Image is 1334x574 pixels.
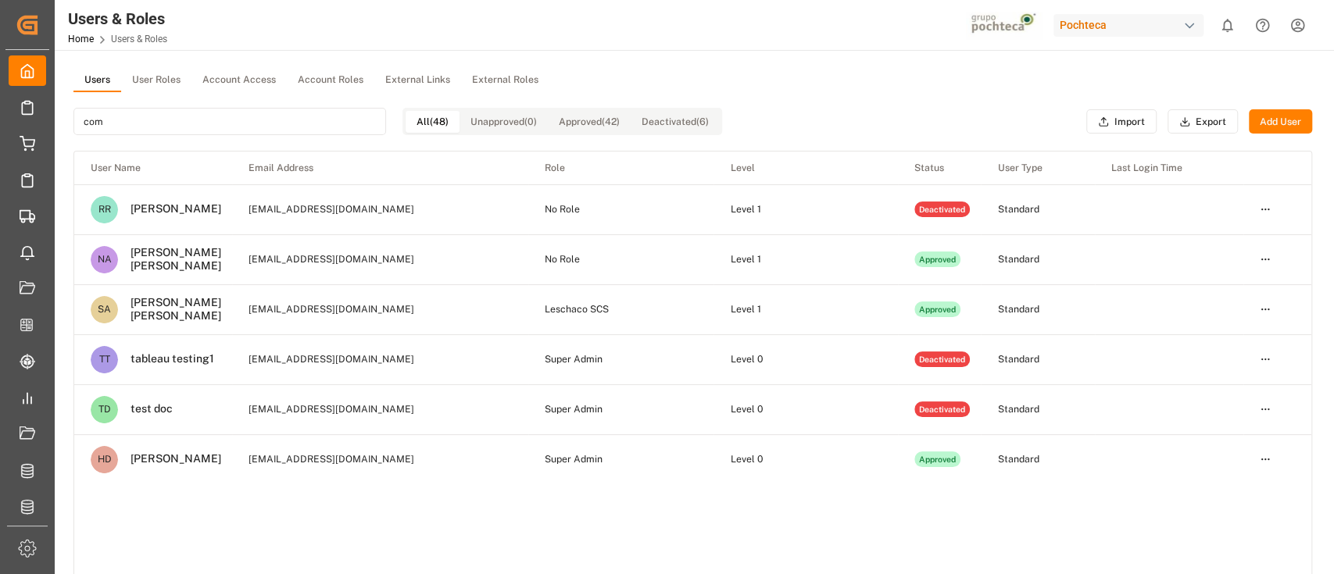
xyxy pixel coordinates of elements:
button: User Roles [121,69,191,92]
div: [PERSON_NAME] [PERSON_NAME] [118,246,221,273]
img: pochtecaImg.jpg_1689854062.jpg [966,12,1043,39]
input: Search for users [73,108,386,135]
td: Leschaco SCS [528,284,713,334]
td: Super Admin [528,334,713,384]
td: Standard [981,234,1095,284]
button: Unapproved (0) [460,111,548,133]
div: Pochteca [1053,14,1203,37]
td: [EMAIL_ADDRESS][DOMAIN_NAME] [232,284,528,334]
button: External Links [374,69,461,92]
div: tableau testing1 [118,352,214,366]
button: Import [1086,109,1157,134]
th: Status [898,152,982,184]
button: Add User [1249,109,1312,134]
td: Standard [981,334,1095,384]
div: test doc [118,402,173,416]
th: User Type [981,152,1095,184]
td: Level 0 [713,384,898,434]
td: [EMAIL_ADDRESS][DOMAIN_NAME] [232,334,528,384]
div: Approved [914,451,961,467]
td: Level 1 [713,184,898,234]
button: Pochteca [1053,10,1210,40]
button: External Roles [461,69,549,92]
div: Users & Roles [68,7,167,30]
div: Deactivated [914,201,971,217]
td: [EMAIL_ADDRESS][DOMAIN_NAME] [232,384,528,434]
td: Level 1 [713,284,898,334]
div: Deactivated [914,351,971,367]
td: Standard [981,284,1095,334]
button: All (48) [406,111,460,133]
div: [PERSON_NAME] [118,452,221,466]
td: No Role [528,234,713,284]
td: [EMAIL_ADDRESS][DOMAIN_NAME] [232,234,528,284]
th: User Name [74,152,232,184]
th: Email Address [232,152,528,184]
td: No Role [528,184,713,234]
td: Standard [981,434,1095,484]
div: [PERSON_NAME] [PERSON_NAME] [118,296,221,323]
td: Super Admin [528,434,713,484]
button: Account Access [191,69,287,92]
td: [EMAIL_ADDRESS][DOMAIN_NAME] [232,434,528,484]
td: Level 0 [713,434,898,484]
th: Level [713,152,898,184]
a: Home [68,34,94,45]
th: Last Login Time [1095,152,1243,184]
td: Level 0 [713,334,898,384]
th: Role [528,152,713,184]
button: Account Roles [287,69,374,92]
td: Standard [981,184,1095,234]
div: [PERSON_NAME] [118,202,221,216]
td: Standard [981,384,1095,434]
button: Users [73,69,121,92]
td: [EMAIL_ADDRESS][DOMAIN_NAME] [232,184,528,234]
td: Level 1 [713,234,898,284]
div: Deactivated [914,401,971,417]
button: Export [1168,109,1238,134]
td: Super Admin [528,384,713,434]
button: show 0 new notifications [1210,8,1245,43]
button: Deactivated (6) [631,111,720,133]
button: Approved (42) [548,111,631,133]
div: Approved [914,301,961,317]
div: Approved [914,251,961,267]
button: Help Center [1245,8,1280,43]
